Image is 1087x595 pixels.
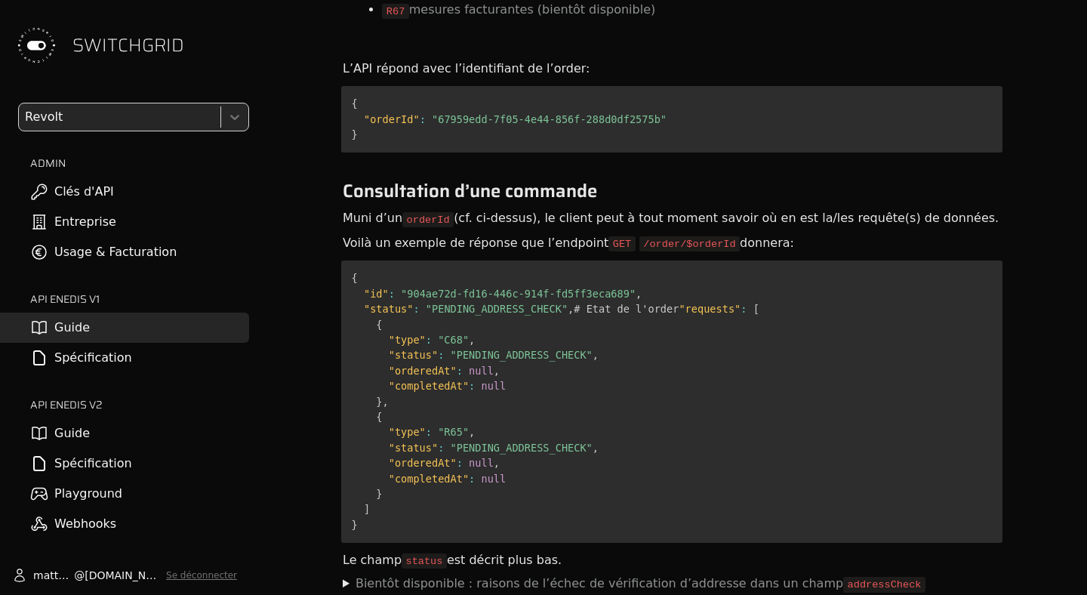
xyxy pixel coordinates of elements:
[451,349,593,361] span: "PENDING_ADDRESS_CHECK"
[389,473,469,485] span: "completedAt"
[426,334,432,346] span: :
[438,442,444,454] span: :
[33,568,74,583] span: matthieu
[364,113,420,125] span: "orderId"
[438,349,444,361] span: :
[341,232,1002,254] div: Voilà un exemple de réponse que l’endpoint donnera:
[469,473,475,485] span: :
[389,457,457,469] span: "orderedAt"
[376,488,382,500] span: }
[401,288,636,300] span: "904ae72d-fd16-446c-914f-fd5ff3eca689"
[451,442,593,454] span: "PENDING_ADDRESS_CHECK"
[389,288,395,300] span: :
[389,349,438,361] span: "status"
[409,2,656,17] span: mesures facturantes (bientôt disponible)
[639,236,740,251] code: /order/$orderId
[402,212,454,227] code: orderId
[608,236,635,251] code: GET
[389,380,469,392] span: "completedAt"
[593,349,599,361] span: ,
[469,334,475,346] span: ,
[457,365,463,377] span: :
[457,457,463,469] span: :
[364,503,370,515] span: ]
[753,303,759,315] span: [
[426,426,432,438] span: :
[74,568,85,583] span: @
[469,380,475,392] span: :
[481,380,506,392] span: null
[843,577,925,592] code: addressCheck
[383,396,389,408] span: ,
[741,303,747,315] span: :
[469,426,475,438] span: ,
[72,33,184,57] span: SWITCHGRID
[166,569,237,581] button: Se déconnecter
[352,128,358,140] span: }
[352,272,358,284] span: {
[413,303,419,315] span: :
[420,113,426,125] span: :
[432,113,667,125] span: "67959edd-7f05-4e44-856f-288d0df2575b"
[389,442,438,454] span: "status"
[85,568,160,583] span: [DOMAIN_NAME]
[438,334,469,346] span: "C68"
[356,576,843,590] span: Bientôt disponible : raisons de l’échec de vérification d’addresse dans un champ
[376,319,382,331] span: {
[30,291,249,307] h2: API ENEDIS v1
[389,426,426,438] span: "type"
[402,553,447,569] code: status
[438,426,469,438] span: "R65"
[679,303,741,315] span: "requests"
[389,365,457,377] span: "orderedAt"
[364,303,413,315] span: "status"
[343,177,597,205] span: Consultation d’une commande
[636,288,642,300] span: ,
[568,303,574,315] span: ,
[12,21,60,69] img: Switchgrid Logo
[364,288,389,300] span: "id"
[469,457,494,469] span: null
[343,575,1001,593] summary: Bientôt disponible : raisons de l’échec de vérification d’addresse dans un champaddressCheck
[30,397,249,412] h2: API ENEDIS v2
[481,473,506,485] span: null
[352,97,358,109] span: {
[341,207,1002,230] div: Muni d’un (cf. ci-dessus), le client peut à tout moment savoir où en est la/les requête(s) de don...
[376,411,382,423] span: {
[376,396,382,408] span: }
[593,442,599,454] span: ,
[341,57,1002,80] div: L’API répond avec l’identifiant de l’order:
[352,272,759,530] code: # Etat de l'order
[341,549,1002,572] div: Le champ est décrit plus bas.
[469,365,494,377] span: null
[382,4,408,19] code: R67
[389,334,426,346] span: "type"
[352,519,358,531] span: }
[494,365,500,377] span: ,
[30,156,249,171] h2: ADMIN
[494,457,500,469] span: ,
[426,303,568,315] span: "PENDING_ADDRESS_CHECK"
